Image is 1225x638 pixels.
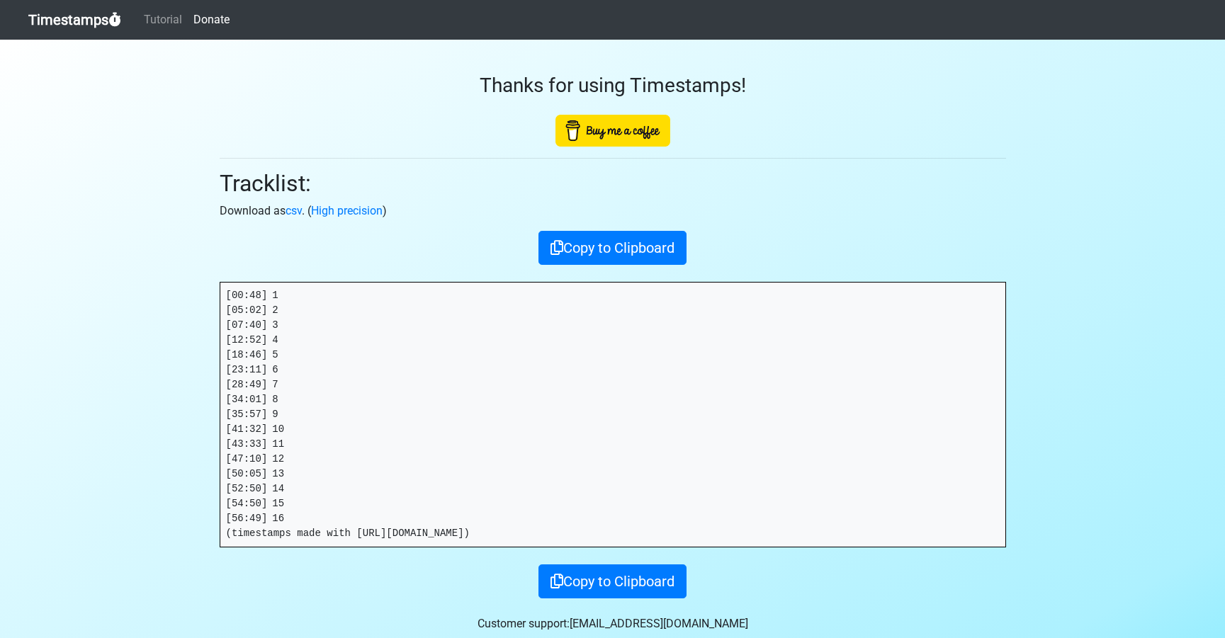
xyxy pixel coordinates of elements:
[138,6,188,34] a: Tutorial
[220,74,1006,98] h3: Thanks for using Timestamps!
[555,115,670,147] img: Buy Me A Coffee
[220,170,1006,197] h2: Tracklist:
[286,204,302,217] a: csv
[311,204,383,217] a: High precision
[538,564,687,598] button: Copy to Clipboard
[220,203,1006,220] p: Download as . ( )
[220,283,1005,547] pre: [00:48] 1 [05:02] 2 [07:40] 3 [12:52] 4 [18:46] 5 [23:11] 6 [28:49] 7 [34:01] 8 [35:57] 9 [41:32]...
[28,6,121,34] a: Timestamps
[188,6,235,34] a: Donate
[538,231,687,265] button: Copy to Clipboard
